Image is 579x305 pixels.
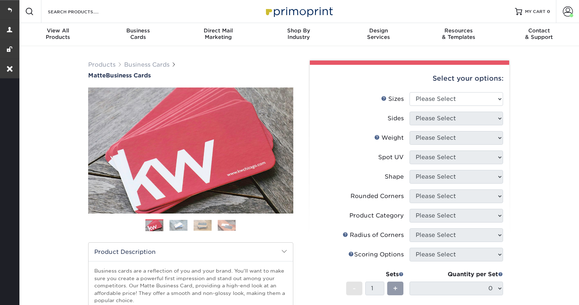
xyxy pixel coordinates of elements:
[378,153,404,162] div: Spot UV
[381,95,404,103] div: Sizes
[124,61,169,68] a: Business Cards
[419,23,499,46] a: Resources& Templates
[263,4,335,19] img: Primoprint
[339,27,419,34] span: Design
[258,27,339,34] span: Shop By
[499,27,579,40] div: & Support
[178,27,258,40] div: Marketing
[419,27,499,40] div: & Templates
[98,27,178,34] span: Business
[218,220,236,231] img: Business Cards 04
[350,192,404,201] div: Rounded Corners
[88,61,116,68] a: Products
[374,134,404,142] div: Weight
[88,72,293,79] h1: Business Cards
[18,23,98,46] a: View AllProducts
[343,231,404,239] div: Radius of Corners
[88,48,293,253] img: Matte 01
[88,72,293,79] a: MatteBusiness Cards
[145,217,163,235] img: Business Cards 01
[385,172,404,181] div: Shape
[525,9,546,15] span: MY CART
[18,27,98,40] div: Products
[339,27,419,40] div: Services
[346,270,404,279] div: Sets
[258,23,339,46] a: Shop ByIndustry
[178,27,258,34] span: Direct Mail
[18,27,98,34] span: View All
[98,27,178,40] div: Cards
[258,27,339,40] div: Industry
[89,243,293,261] h2: Product Description
[339,23,419,46] a: DesignServices
[410,270,503,279] div: Quantity per Set
[419,27,499,34] span: Resources
[348,250,404,259] div: Scoring Options
[98,23,178,46] a: BusinessCards
[547,9,550,14] span: 0
[499,23,579,46] a: Contact& Support
[178,23,258,46] a: Direct MailMarketing
[349,211,404,220] div: Product Category
[169,220,187,231] img: Business Cards 02
[353,283,356,294] span: -
[47,7,117,16] input: SEARCH PRODUCTS.....
[88,72,106,79] span: Matte
[194,220,212,231] img: Business Cards 03
[316,65,503,92] div: Select your options:
[393,283,398,294] span: +
[499,27,579,34] span: Contact
[388,114,404,123] div: Sides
